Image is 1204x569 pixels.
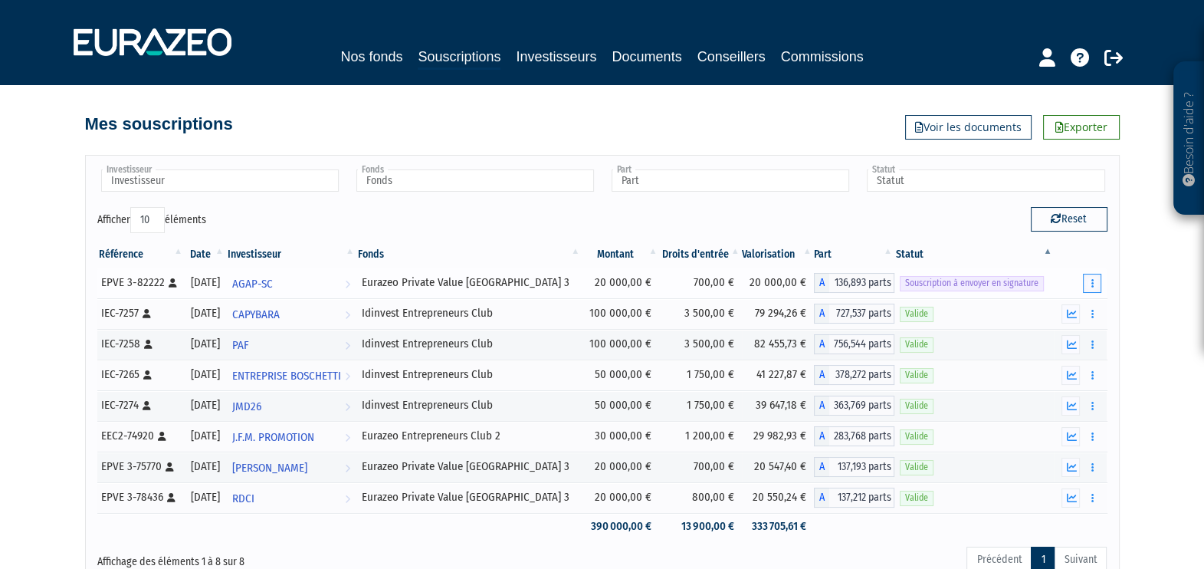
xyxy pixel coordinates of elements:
[97,207,206,233] label: Afficher éléments
[659,513,741,540] td: 13 900,00 €
[582,360,659,390] td: 50 000,00 €
[97,242,185,268] th: Référence : activer pour trier la colonne par ordre croissant
[232,270,273,298] span: AGAP-SC
[226,482,356,513] a: RDCI
[582,482,659,513] td: 20 000,00 €
[582,268,659,298] td: 20 000,00 €
[900,460,933,475] span: Valide
[659,421,741,452] td: 1 200,00 €
[582,513,659,540] td: 390 000,00 €
[814,365,894,385] div: A - Idinvest Entrepreneurs Club
[814,304,894,324] div: A - Idinvest Entrepreneurs Club
[190,397,221,413] div: [DATE]
[900,491,933,505] span: Valide
[232,301,280,329] span: CAPYBARA
[742,482,814,513] td: 20 550,24 €
[742,268,814,298] td: 20 000,00 €
[226,268,356,298] a: AGAP-SC
[582,298,659,329] td: 100 000,00 €
[130,207,165,233] select: Afficheréléments
[232,423,314,452] span: J.F.M. PROMOTION
[345,270,350,298] i: Voir l'investisseur
[814,273,894,293] div: A - Eurazeo Private Value Europe 3
[345,393,350,421] i: Voir l'investisseur
[659,268,741,298] td: 700,00 €
[829,273,894,293] span: 136,893 parts
[1031,207,1107,232] button: Reset
[362,275,576,291] div: Eurazeo Private Value [GEOGRAPHIC_DATA] 3
[814,488,894,508] div: A - Eurazeo Private Value Europe 3
[190,428,221,444] div: [DATE]
[143,401,151,410] i: [Français] Personne physique
[900,399,933,413] span: Valide
[582,390,659,421] td: 50 000,00 €
[659,242,741,268] th: Droits d'entrée: activer pour trier la colonne par ordre croissant
[345,423,350,452] i: Voir l'investisseur
[166,462,174,472] i: [Français] Personne physique
[144,340,153,349] i: [Français] Personne physique
[659,482,741,513] td: 800,00 €
[814,457,829,477] span: A
[190,336,221,352] div: [DATE]
[74,28,231,56] img: 1732889491-logotype_eurazeo_blanc_rvb.png
[659,329,741,360] td: 3 500,00 €
[101,489,180,505] div: EPVE 3-78436
[169,278,177,288] i: [Français] Personne physique
[612,46,682,67] a: Documents
[742,360,814,390] td: 41 227,87 €
[190,305,221,321] div: [DATE]
[1043,115,1120,140] a: Exporter
[232,485,254,513] span: RDCI
[345,454,350,482] i: Voir l'investisseur
[232,454,307,482] span: [PERSON_NAME]
[101,275,180,291] div: EPVE 3-82222
[101,336,180,352] div: IEC-7258
[742,452,814,482] td: 20 547,40 €
[659,298,741,329] td: 3 500,00 €
[814,365,829,385] span: A
[814,426,829,446] span: A
[829,488,894,508] span: 137,212 parts
[232,393,261,421] span: JMD26
[814,304,829,324] span: A
[814,488,829,508] span: A
[697,46,766,67] a: Conseillers
[185,242,226,268] th: Date: activer pour trier la colonne par ordre croissant
[362,305,576,321] div: Idinvest Entrepreneurs Club
[101,305,180,321] div: IEC-7257
[900,429,933,444] span: Valide
[900,337,933,352] span: Valide
[516,46,596,67] a: Investisseurs
[742,421,814,452] td: 29 982,93 €
[190,275,221,291] div: [DATE]
[742,242,814,268] th: Valorisation: activer pour trier la colonne par ordre croissant
[829,365,894,385] span: 378,272 parts
[226,452,356,482] a: [PERSON_NAME]
[226,360,356,390] a: ENTREPRISE BOSCHETTI
[226,242,356,268] th: Investisseur: activer pour trier la colonne par ordre croissant
[190,367,221,383] div: [DATE]
[85,115,233,133] h4: Mes souscriptions
[894,242,1055,268] th: Statut : activer pour trier la colonne par ordre d&eacute;croissant
[362,367,576,383] div: Idinvest Entrepreneurs Club
[101,428,180,444] div: EEC2-74920
[101,459,180,475] div: EPVE 3-75770
[345,331,350,360] i: Voir l'investisseur
[362,459,576,475] div: Eurazeo Private Value [GEOGRAPHIC_DATA] 3
[814,396,829,416] span: A
[232,362,341,390] span: ENTREPRISE BOSCHETTI
[900,276,1044,291] span: Souscription à envoyer en signature
[900,307,933,321] span: Valide
[814,242,894,268] th: Part: activer pour trier la colonne par ordre croissant
[582,242,659,268] th: Montant: activer pour trier la colonne par ordre croissant
[814,457,894,477] div: A - Eurazeo Private Value Europe 3
[345,485,350,513] i: Voir l'investisseur
[226,421,356,452] a: J.F.M. PROMOTION
[362,397,576,413] div: Idinvest Entrepreneurs Club
[814,273,829,293] span: A
[582,452,659,482] td: 20 000,00 €
[345,362,350,390] i: Voir l'investisseur
[356,242,582,268] th: Fonds: activer pour trier la colonne par ordre croissant
[226,329,356,360] a: PAF
[362,428,576,444] div: Eurazeo Entrepreneurs Club 2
